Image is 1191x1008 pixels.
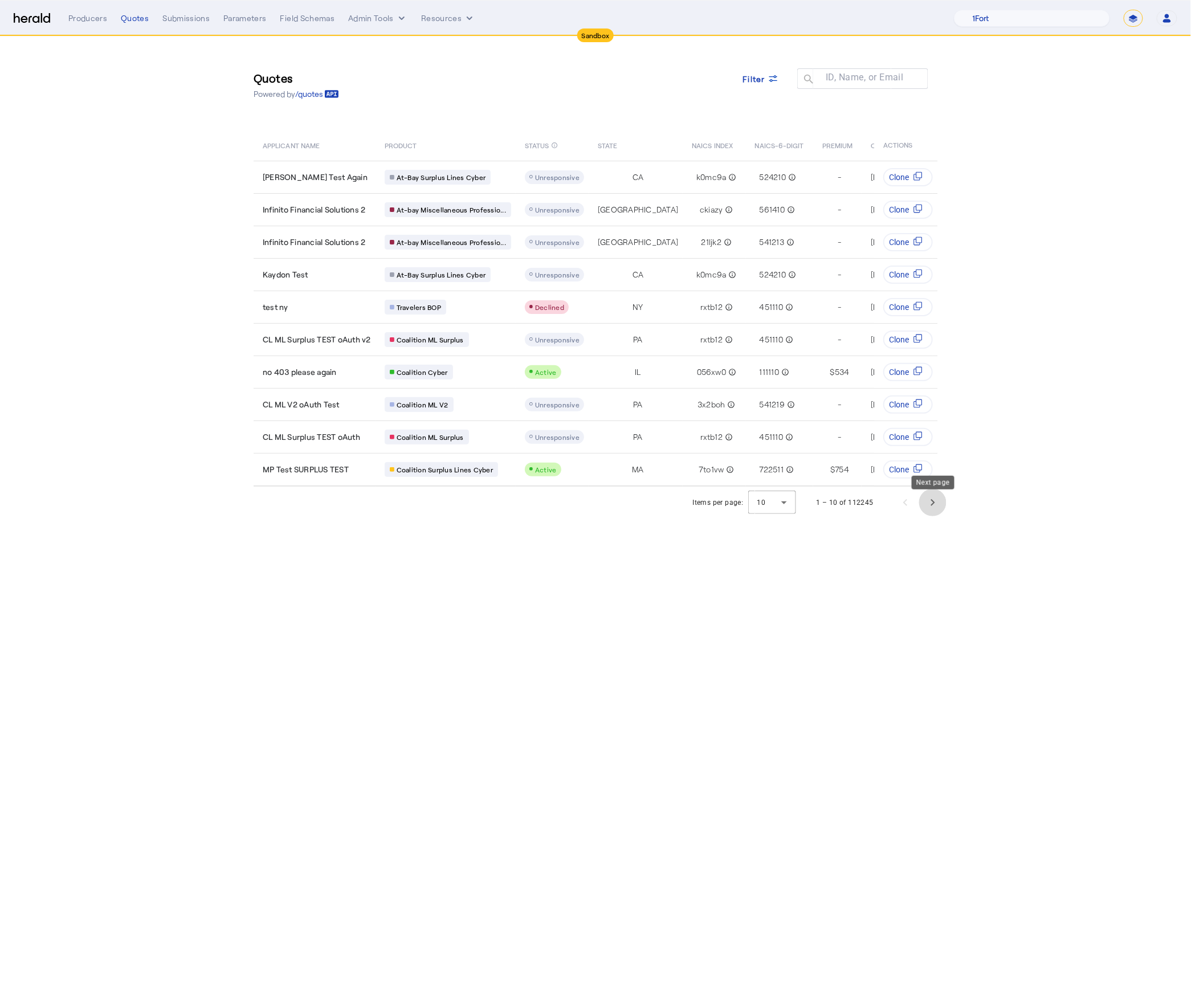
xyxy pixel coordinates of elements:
span: Coalition ML Surplus [397,335,464,344]
span: Clone [889,366,909,378]
mat-icon: info_outline [723,204,733,215]
div: Next page [912,476,955,489]
mat-icon: info_outline [783,334,793,345]
span: Declined [535,303,564,311]
button: Clone [883,330,933,349]
mat-icon: info_outline [779,366,789,378]
mat-icon: info_outline [783,301,793,313]
span: Kaydon Test [263,269,308,280]
span: Coalition Cyber [397,368,448,377]
span: Unresponsive [535,206,580,214]
button: Clone [883,298,933,316]
span: 541219 [760,399,785,410]
span: Unresponsive [535,173,580,181]
span: Coalition Surplus Lines Cyber [397,465,493,474]
button: Clone [883,266,933,284]
span: [DATE] 11:28 AM [871,205,928,214]
span: rxtb12 [700,334,723,345]
span: 7to1vw [699,464,724,475]
span: Clone [889,334,909,345]
mat-icon: info_outline [727,172,737,183]
span: no 403 please again [263,366,337,378]
span: STATE [598,139,617,150]
span: At-Bay Surplus Lines Cyber [397,173,486,182]
span: - [838,269,842,280]
button: Clone [883,201,933,219]
span: CL ML V2 oAuth Test [263,399,340,410]
span: STATUS [525,139,549,150]
span: - [838,236,842,248]
span: CA [633,172,644,183]
span: Clone [889,431,909,443]
span: [DATE] 11:37 AM [871,172,927,182]
span: Clone [889,204,909,215]
span: [GEOGRAPHIC_DATA] [598,236,678,248]
span: 056xw0 [697,366,727,378]
img: Herald Logo [14,13,50,24]
div: Producers [68,13,107,24]
span: rxtb12 [700,301,723,313]
mat-icon: info_outline [786,172,796,183]
span: Unresponsive [535,238,580,246]
span: At-bay Miscellaneous Professio... [397,205,506,214]
span: CL ML Surplus TEST oAuth v2 [263,334,371,345]
span: 524210 [760,269,786,280]
span: [DATE] 2:21 PM [871,432,924,442]
span: - [838,204,842,215]
span: [PERSON_NAME] Test Again [263,172,368,183]
div: Items per page: [693,497,744,508]
button: Clone [883,460,933,479]
span: CREATED [871,139,902,150]
span: $ [830,464,835,475]
span: k0mc9a [696,172,727,183]
span: - [838,301,842,313]
span: [DATE] 12:57 PM [871,270,928,279]
table: Table view of all quotes submitted by your platform [254,129,1163,487]
span: 111110 [760,366,780,378]
span: APPLICANT NAME [263,139,320,150]
span: 534 [835,366,850,378]
div: Parameters [223,13,267,24]
th: ACTIONS [874,129,938,161]
span: NAICS-6-DIGIT [755,139,804,150]
span: [GEOGRAPHIC_DATA] [598,204,678,215]
span: test ny [263,301,288,313]
span: [DATE] 2:19 PM [871,464,925,474]
span: Coalition ML V2 [397,400,448,409]
mat-icon: info_outline [784,464,794,475]
button: Clone [883,168,933,186]
span: - [838,334,842,345]
span: PA [633,399,643,410]
mat-icon: info_outline [784,236,794,248]
span: Active [535,466,557,474]
span: rxtb12 [700,431,723,443]
mat-icon: info_outline [721,236,732,248]
button: Clone [883,363,933,381]
mat-icon: info_outline [724,464,735,475]
span: CA [633,269,644,280]
span: - [838,172,842,183]
span: CL ML Surplus TEST oAuth [263,431,360,443]
span: Clone [889,172,909,183]
span: At-bay Miscellaneous Professio... [397,238,506,247]
span: At-Bay Surplus Lines Cyber [397,270,486,279]
span: PA [633,431,643,443]
span: NAICS INDEX [692,139,733,150]
span: Unresponsive [535,336,580,344]
span: MP Test SURPLUS TEST [263,464,349,475]
span: ckiazy [700,204,723,215]
span: Travelers BOP [397,303,441,312]
mat-icon: info_outline [725,399,736,410]
span: 754 [835,464,849,475]
mat-icon: info_outline [727,269,737,280]
span: Clone [889,236,909,248]
div: Field Schemas [280,13,335,24]
button: internal dropdown menu [348,13,407,24]
span: [DATE] 11:25 AM [871,237,928,247]
span: - [838,431,842,443]
button: Clone [883,395,933,414]
span: NY [633,301,643,313]
button: Next page [919,489,947,516]
span: Infinito Financial Solutions 2 [263,204,366,215]
span: IL [635,366,641,378]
